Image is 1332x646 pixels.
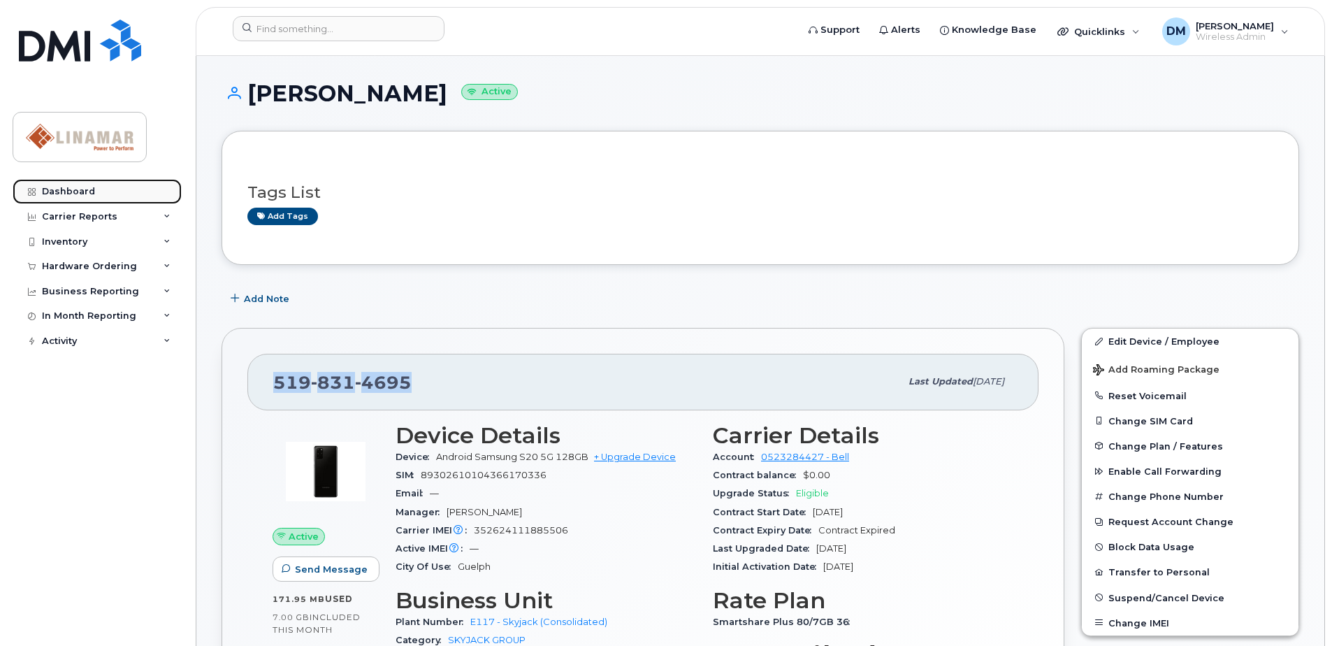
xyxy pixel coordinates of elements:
[396,525,474,536] span: Carrier IMEI
[1082,459,1298,484] button: Enable Call Forwarding
[396,635,448,645] span: Category
[289,530,319,543] span: Active
[1082,559,1298,584] button: Transfer to Personal
[713,588,1013,613] h3: Rate Plan
[448,635,526,645] a: SKYJACK GROUP
[796,488,829,498] span: Eligible
[244,292,289,306] span: Add Note
[461,84,518,100] small: Active
[247,208,318,225] a: Add tags
[1082,408,1298,433] button: Change SIM Card
[816,543,846,554] span: [DATE]
[823,561,853,572] span: [DATE]
[1108,592,1224,603] span: Suspend/Cancel Device
[396,488,430,498] span: Email
[1093,364,1219,378] span: Add Roaming Package
[396,470,421,480] span: SIM
[436,452,588,462] span: Android Samsung S20 5G 128GB
[1082,534,1298,559] button: Block Data Usage
[396,543,470,554] span: Active IMEI
[273,372,412,393] span: 519
[1082,354,1298,383] button: Add Roaming Package
[247,184,1273,201] h3: Tags List
[396,423,696,448] h3: Device Details
[273,594,325,604] span: 171.95 MB
[1082,433,1298,459] button: Change Plan / Features
[818,525,895,536] span: Contract Expired
[713,617,857,627] span: Smartshare Plus 80/7GB 36
[295,563,368,576] span: Send Message
[1108,440,1223,451] span: Change Plan / Features
[713,470,803,480] span: Contract balance
[430,488,439,498] span: —
[1108,466,1222,477] span: Enable Call Forwarding
[594,452,676,462] a: + Upgrade Device
[325,594,353,604] span: used
[713,488,796,498] span: Upgrade Status
[273,557,379,582] button: Send Message
[761,452,849,462] a: 0523284427 - Bell
[396,617,470,627] span: Plant Number
[1082,383,1298,408] button: Reset Voicemail
[1082,329,1298,354] a: Edit Device / Employee
[470,617,607,627] a: E117 - Skyjack (Consolidated)
[222,286,301,311] button: Add Note
[421,470,546,480] span: 89302610104366170336
[474,525,568,536] span: 352624111885506
[311,372,355,393] span: 831
[713,423,1013,448] h3: Carrier Details
[713,561,823,572] span: Initial Activation Date
[396,452,436,462] span: Device
[1082,509,1298,534] button: Request Account Change
[1082,484,1298,509] button: Change Phone Number
[458,561,491,572] span: Guelph
[222,81,1299,106] h1: [PERSON_NAME]
[396,561,458,572] span: City Of Use
[1082,585,1298,610] button: Suspend/Cancel Device
[803,470,830,480] span: $0.00
[713,452,761,462] span: Account
[284,430,368,514] img: image20231002-3703462-14ef64v.jpeg
[396,588,696,613] h3: Business Unit
[973,376,1004,387] span: [DATE]
[355,372,412,393] span: 4695
[273,612,310,622] span: 7.00 GB
[273,612,361,635] span: included this month
[713,525,818,536] span: Contract Expiry Date
[396,507,447,517] span: Manager
[713,507,813,517] span: Contract Start Date
[813,507,843,517] span: [DATE]
[908,376,973,387] span: Last updated
[1082,610,1298,636] button: Change IMEI
[713,543,816,554] span: Last Upgraded Date
[470,543,479,554] span: —
[447,507,522,517] span: [PERSON_NAME]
